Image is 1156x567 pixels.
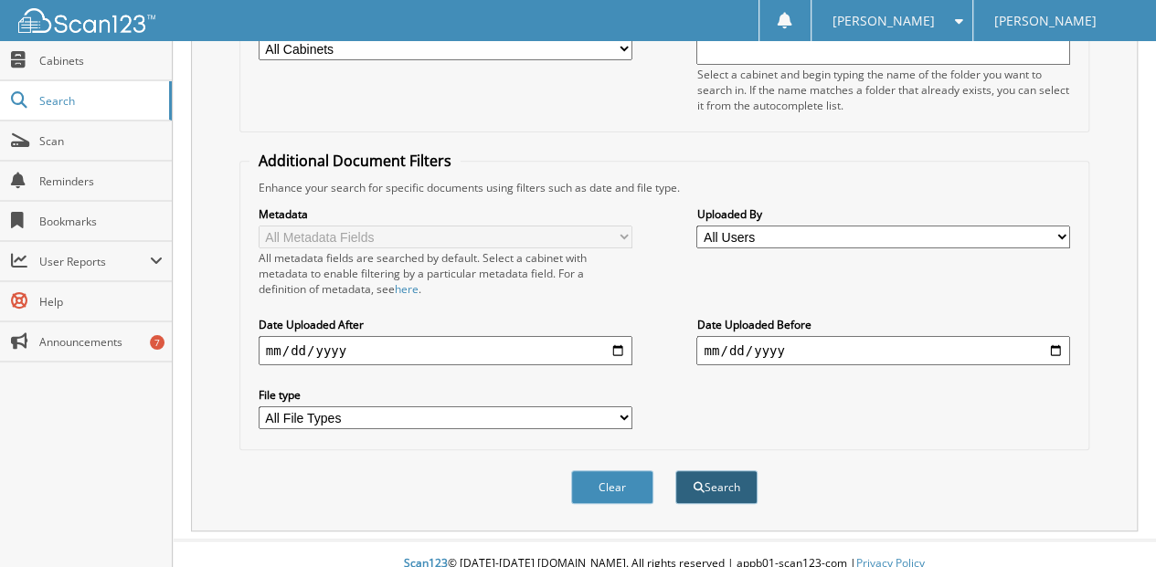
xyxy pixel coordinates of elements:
[675,470,758,504] button: Search
[39,214,163,229] span: Bookmarks
[18,8,155,33] img: scan123-logo-white.svg
[249,151,461,171] legend: Additional Document Filters
[259,206,632,222] label: Metadata
[259,387,632,403] label: File type
[832,16,934,26] span: [PERSON_NAME]
[696,317,1070,332] label: Date Uploaded Before
[39,254,150,269] span: User Reports
[696,67,1070,113] div: Select a cabinet and begin typing the name of the folder you want to search in. If the name match...
[39,294,163,310] span: Help
[696,206,1070,222] label: Uploaded By
[571,470,653,504] button: Clear
[259,317,632,332] label: Date Uploaded After
[39,173,163,189] span: Reminders
[259,336,632,365] input: start
[696,336,1070,365] input: end
[994,16,1097,26] span: [PERSON_NAME]
[259,250,632,297] div: All metadata fields are searched by default. Select a cabinet with metadata to enable filtering b...
[249,180,1079,195] div: Enhance your search for specific documents using filters such as date and file type.
[39,334,163,350] span: Announcements
[39,93,160,109] span: Search
[39,53,163,68] span: Cabinets
[150,335,164,350] div: 7
[39,133,163,149] span: Scan
[395,281,419,297] a: here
